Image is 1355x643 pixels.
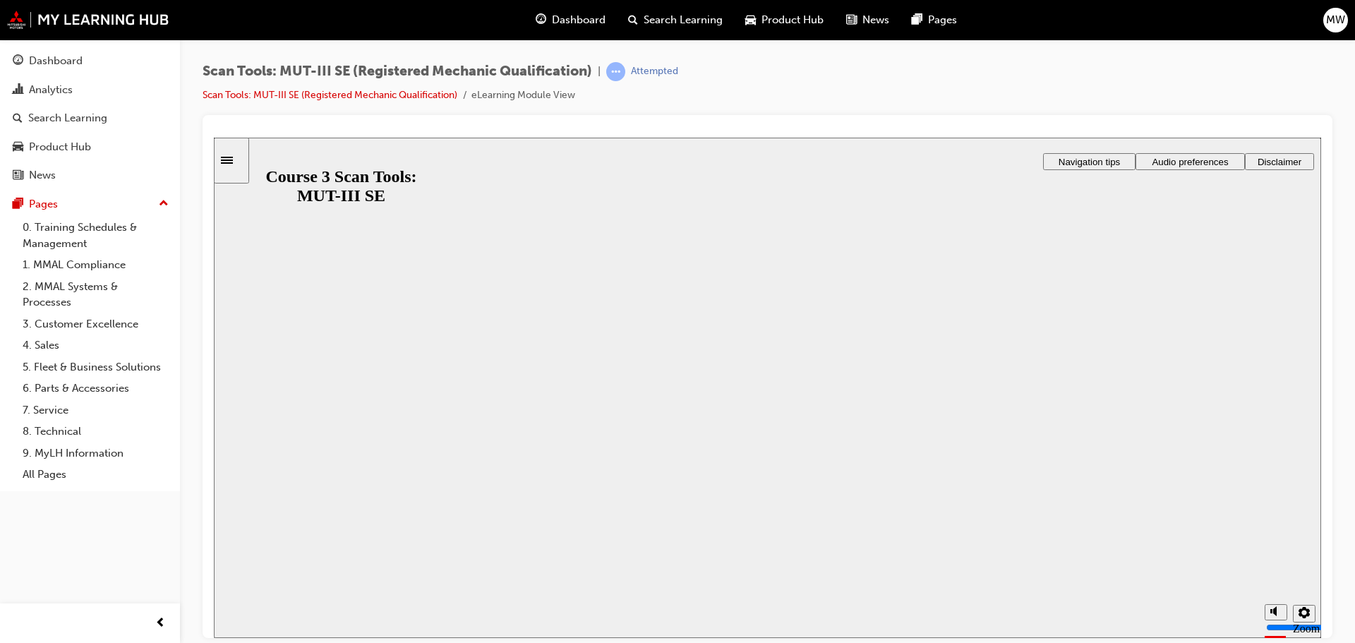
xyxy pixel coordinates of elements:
[17,335,174,356] a: 4. Sales
[1044,19,1088,30] span: Disclaimer
[1051,467,1073,483] button: Mute (Ctrl+Alt+M)
[1323,8,1348,32] button: MW
[155,615,166,632] span: prev-icon
[938,19,1014,30] span: Audio preferences
[1044,455,1100,500] div: misc controls
[829,16,922,32] button: Navigation tips
[13,84,23,97] span: chart-icon
[6,191,174,217] button: Pages
[29,82,73,98] div: Analytics
[6,162,174,188] a: News
[845,19,906,30] span: Navigation tips
[203,64,592,80] span: Scan Tools: MUT-III SE (Registered Mechanic Qualification)
[922,16,1031,32] button: Audio preferences
[6,77,174,103] a: Analytics
[901,6,968,35] a: pages-iconPages
[912,11,922,29] span: pages-icon
[17,443,174,464] a: 9. MyLH Information
[6,105,174,131] a: Search Learning
[17,378,174,399] a: 6. Parts & Accessories
[6,45,174,191] button: DashboardAnalyticsSearch LearningProduct HubNews
[7,11,169,29] img: mmal
[203,89,457,101] a: Scan Tools: MUT-III SE (Registered Mechanic Qualification)
[471,88,575,104] li: eLearning Module View
[606,62,625,81] span: learningRecordVerb_ATTEMPT-icon
[13,198,23,211] span: pages-icon
[13,55,23,68] span: guage-icon
[1079,467,1102,485] button: Settings
[617,6,734,35] a: search-iconSearch Learning
[6,48,174,74] a: Dashboard
[1079,485,1106,522] label: Zoom to fit
[28,110,107,126] div: Search Learning
[29,139,91,155] div: Product Hub
[17,217,174,254] a: 0. Training Schedules & Management
[17,276,174,313] a: 2. MMAL Systems & Processes
[734,6,835,35] a: car-iconProduct Hub
[17,356,174,378] a: 5. Fleet & Business Solutions
[631,65,678,78] div: Attempted
[13,112,23,125] span: search-icon
[835,6,901,35] a: news-iconNews
[862,12,889,28] span: News
[761,12,824,28] span: Product Hub
[928,12,957,28] span: Pages
[552,12,606,28] span: Dashboard
[6,134,174,160] a: Product Hub
[17,254,174,276] a: 1. MMAL Compliance
[13,169,23,182] span: news-icon
[17,421,174,443] a: 8. Technical
[29,167,56,184] div: News
[598,64,601,80] span: |
[29,196,58,212] div: Pages
[536,11,546,29] span: guage-icon
[29,53,83,69] div: Dashboard
[17,464,174,486] a: All Pages
[17,313,174,335] a: 3. Customer Excellence
[846,11,857,29] span: news-icon
[1326,12,1345,28] span: MW
[159,195,169,213] span: up-icon
[13,141,23,154] span: car-icon
[1052,484,1143,495] input: volume
[628,11,638,29] span: search-icon
[745,11,756,29] span: car-icon
[1031,16,1100,32] button: Disclaimer
[17,399,174,421] a: 7. Service
[524,6,617,35] a: guage-iconDashboard
[644,12,723,28] span: Search Learning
